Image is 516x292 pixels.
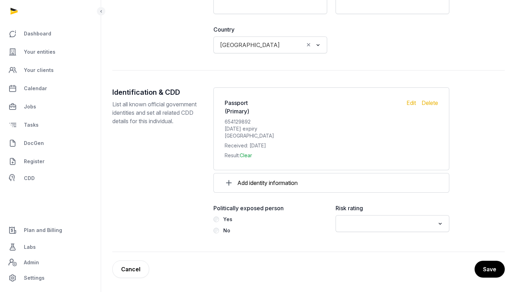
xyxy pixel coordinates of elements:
[6,98,95,115] a: Jobs
[24,48,55,56] span: Your entities
[225,125,406,132] p: [DATE] expiry
[225,142,406,149] p: Received: [DATE]
[213,204,327,212] label: Politically exposed person
[24,102,36,111] span: Jobs
[6,117,95,133] a: Tasks
[6,80,95,97] a: Calendar
[223,226,230,235] label: No
[217,39,324,51] div: Search for option
[336,204,449,212] label: Risk rating
[24,121,39,129] span: Tasks
[112,87,202,97] h2: Identification & CDD
[24,226,62,234] span: Plan and Billing
[24,274,45,282] span: Settings
[340,219,435,228] input: Search for option
[24,84,47,93] span: Calendar
[475,261,505,278] button: Save
[339,217,446,230] div: Search for option
[6,270,95,286] a: Settings
[406,99,416,106] span: Edit
[24,258,39,267] span: Admin
[225,108,249,115] span: (Primary)
[6,25,95,42] a: Dashboard
[422,99,438,106] span: Delete
[225,99,248,106] span: Passport
[240,152,252,158] span: Clear
[112,260,149,278] a: Cancel
[6,255,95,270] a: Admin
[6,62,95,79] a: Your clients
[305,40,312,50] button: Clear Selected
[24,157,45,166] span: Register
[6,171,95,185] a: CDD
[24,243,36,251] span: Labs
[213,25,327,34] label: Country
[283,40,304,50] input: Search for option
[225,152,406,159] p: Result:
[218,40,282,50] span: [GEOGRAPHIC_DATA]
[6,239,95,255] a: Labs
[112,100,202,125] p: List all known official government identities and set all related CDD details for this individual.
[6,222,95,239] a: Plan and Billing
[6,135,95,152] a: DocGen
[6,44,95,60] a: Your entities
[24,66,54,74] span: Your clients
[24,29,51,38] span: Dashboard
[213,173,449,193] div: Add identity information
[223,215,232,224] label: Yes
[225,118,406,125] p: 654129892
[225,132,406,139] p: [GEOGRAPHIC_DATA]
[24,139,44,147] span: DocGen
[6,153,95,170] a: Register
[24,174,35,182] span: CDD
